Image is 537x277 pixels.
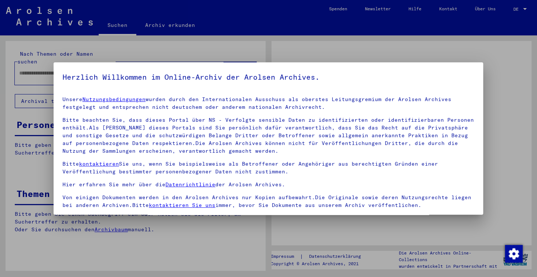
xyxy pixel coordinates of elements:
[62,71,474,83] h5: Herzlich Willkommen im Online-Archiv der Arolsen Archives.
[505,245,523,263] img: Zustimmung ändern
[62,181,474,188] p: Hier erfahren Sie mehr über die der Arolsen Archives.
[79,160,119,167] a: kontaktieren
[62,160,474,176] p: Bitte Sie uns, wenn Sie beispielsweise als Betroffener oder Angehöriger aus berechtigten Gründen ...
[62,96,474,111] p: Unsere wurden durch den Internationalen Ausschuss als oberstes Leitungsgremium der Arolsen Archiv...
[62,194,474,209] p: Von einigen Dokumenten werden in den Arolsen Archives nur Kopien aufbewahrt.Die Originale sowie d...
[71,214,474,250] span: Einverständniserklärung: Hiermit erkläre ich mich damit einverstanden, dass ich sensible personen...
[149,202,215,208] a: kontaktieren Sie uns
[165,181,215,188] a: Datenrichtlinie
[82,96,146,103] a: Nutzungsbedingungen
[504,245,522,262] div: Zustimmung ändern
[62,116,474,155] p: Bitte beachten Sie, dass dieses Portal über NS - Verfolgte sensible Daten zu identifizierten oder...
